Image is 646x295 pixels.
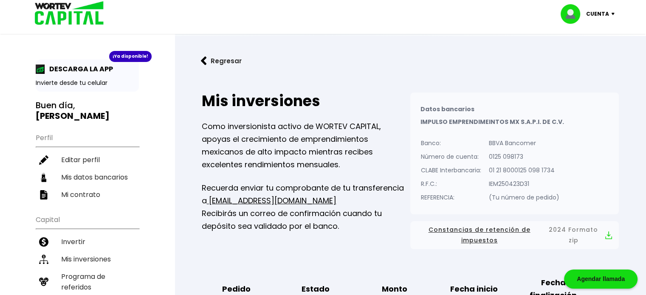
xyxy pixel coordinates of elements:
img: profile-image [561,4,586,24]
div: ¡Ya disponible! [109,51,152,62]
a: Editar perfil [36,151,139,169]
a: Mis datos bancarios [36,169,139,186]
img: icon-down [609,13,621,15]
a: [EMAIL_ADDRESS][DOMAIN_NAME] [207,195,336,206]
h3: Buen día, [36,100,139,121]
img: invertir-icon.b3b967d7.svg [39,237,48,247]
img: contrato-icon.f2db500c.svg [39,190,48,199]
p: Como inversionista activo de WORTEV CAPITAL, apoyas el crecimiento de emprendimientos mexicanos d... [202,120,410,171]
p: Recuerda enviar tu comprobante de tu transferencia a Recibirás un correo de confirmación cuando t... [202,182,410,233]
img: datos-icon.10cf9172.svg [39,173,48,182]
p: (Tu número de pedido) [489,191,559,204]
p: Cuenta [586,8,609,20]
p: Banco: [421,137,481,149]
a: flecha izquierdaRegresar [188,50,632,72]
a: Invertir [36,233,139,250]
h2: Mis inversiones [202,93,410,110]
b: [PERSON_NAME] [36,110,110,122]
p: 0125 098173 [489,150,559,163]
p: CLABE Interbancaria: [421,164,481,177]
p: Número de cuenta: [421,150,481,163]
p: DESCARGA LA APP [45,64,113,74]
button: Constancias de retención de impuestos2024 Formato zip [417,225,612,246]
div: Agendar llamada [564,270,638,289]
p: BBVA Bancomer [489,137,559,149]
p: IEM250423D31 [489,177,559,190]
p: REFERENCIA: [421,191,481,204]
img: flecha izquierda [201,56,207,65]
img: app-icon [36,65,45,74]
a: Mi contrato [36,186,139,203]
ul: Perfil [36,128,139,203]
img: recomiendanos-icon.9b8e9327.svg [39,277,48,287]
img: editar-icon.952d3147.svg [39,155,48,165]
b: Datos bancarios [420,105,474,113]
span: Constancias de retención de impuestos [417,225,542,246]
button: Regresar [188,50,254,72]
b: IMPULSO EMPRENDIMEINTOS MX S.A.P.I. DE C.V. [420,118,564,126]
a: Mis inversiones [36,250,139,268]
p: R.F.C.: [421,177,481,190]
p: Invierte desde tu celular [36,79,139,87]
img: inversiones-icon.6695dc30.svg [39,255,48,264]
p: 01 21 8000125 098 1734 [489,164,559,177]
